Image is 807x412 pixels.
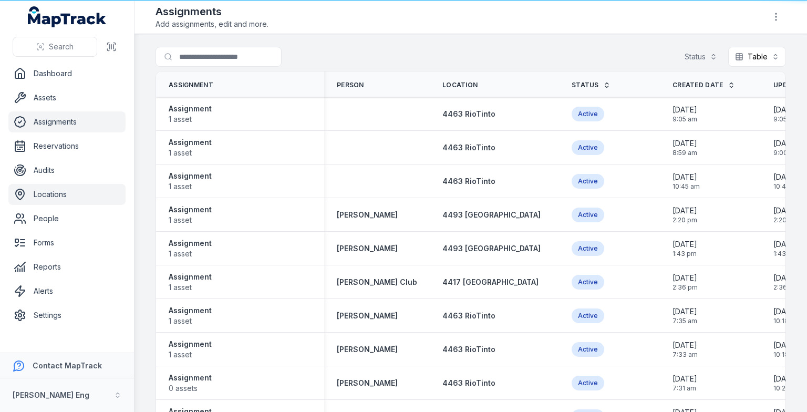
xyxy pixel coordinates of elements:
a: [PERSON_NAME] Club [337,277,417,287]
span: 4463 RioTinto [442,311,495,320]
strong: Assignment [169,204,212,215]
span: 1 asset [169,114,212,125]
time: 01/09/2025, 9:05:35 am [672,105,697,123]
strong: Assignment [169,137,212,148]
span: 2:20 pm [672,216,697,224]
span: 2:36 pm [672,283,698,292]
a: Assignment1 asset [169,171,212,192]
time: 31/07/2025, 7:35:40 am [672,306,697,325]
strong: [PERSON_NAME] [337,378,398,388]
span: [DATE] [672,340,698,351]
span: [DATE] [773,205,798,216]
span: 1 asset [169,181,212,192]
span: [DATE] [672,273,698,283]
span: [DATE] [773,340,800,351]
a: 4463 RioTinto [442,109,495,119]
time: 01/09/2025, 9:05:35 am [773,105,798,123]
span: 4463 RioTinto [442,378,495,387]
a: Status [572,81,611,89]
time: 31/07/2025, 7:33:55 am [672,340,698,359]
a: 4493 [GEOGRAPHIC_DATA] [442,243,541,254]
span: 8:59 am [672,149,697,157]
span: Add assignments, edit and more. [156,19,268,29]
time: 08/08/2025, 1:43:47 pm [672,239,697,258]
span: 4463 RioTinto [442,345,495,354]
span: [DATE] [672,306,697,317]
a: [PERSON_NAME] [337,344,398,355]
time: 13/08/2025, 10:45:06 am [773,172,801,191]
span: 10:18 am [773,317,800,325]
strong: Assignment [169,238,212,249]
a: Reservations [8,136,126,157]
a: 4493 [GEOGRAPHIC_DATA] [442,210,541,220]
a: Assignment1 asset [169,339,212,360]
span: 1:43 pm [672,250,697,258]
span: Search [49,42,74,52]
span: 10:45 am [672,182,700,191]
span: Assignment [169,81,213,89]
a: [PERSON_NAME] [337,243,398,254]
div: Active [572,107,604,121]
time: 01/09/2025, 9:00:04 am [773,138,799,157]
span: 1 asset [169,282,212,293]
time: 01/08/2025, 10:18:09 am [773,340,800,359]
span: 1 asset [169,316,212,326]
span: 10:18 am [773,351,800,359]
span: 1 asset [169,215,212,225]
strong: [PERSON_NAME] Eng [13,390,89,399]
div: Active [572,208,604,222]
strong: Assignment [169,272,212,282]
span: 0 assets [169,383,212,394]
div: Active [572,174,604,189]
time: 01/09/2025, 8:59:01 am [672,138,697,157]
a: 4417 [GEOGRAPHIC_DATA] [442,277,539,287]
span: 4493 [GEOGRAPHIC_DATA] [442,210,541,219]
span: [DATE] [672,138,697,149]
div: Active [572,275,604,290]
span: 4463 RioTinto [442,109,495,118]
span: 4463 RioTinto [442,143,495,152]
div: Active [572,241,604,256]
a: Assets [8,87,126,108]
a: Assignment1 asset [169,272,212,293]
strong: Assignment [169,305,212,316]
span: 9:00 am [773,149,799,157]
span: [DATE] [773,306,800,317]
span: [DATE] [773,105,798,115]
span: 4493 [GEOGRAPHIC_DATA] [442,244,541,253]
time: 01/08/2025, 10:29:30 am [773,374,801,393]
a: Created Date [672,81,735,89]
time: 13/08/2025, 10:45:06 am [672,172,700,191]
a: Alerts [8,281,126,302]
a: [PERSON_NAME] [337,311,398,321]
a: People [8,208,126,229]
span: 10:29 am [773,384,801,393]
a: Reports [8,256,126,277]
a: MapTrack [28,6,107,27]
strong: Contact MapTrack [33,361,102,370]
time: 08/08/2025, 1:43:47 pm [773,239,798,258]
h2: Assignments [156,4,268,19]
a: Assignment1 asset [169,204,212,225]
a: Forms [8,232,126,253]
a: 4463 RioTinto [442,378,495,388]
span: [DATE] [672,172,700,182]
span: 1:43 pm [773,250,798,258]
a: 4463 RioTinto [442,142,495,153]
a: Assignments [8,111,126,132]
time: 08/08/2025, 2:20:51 pm [773,205,798,224]
a: 4463 RioTinto [442,311,495,321]
strong: Assignment [169,171,212,181]
a: Assignment1 asset [169,305,212,326]
span: 4463 RioTinto [442,177,495,186]
a: [PERSON_NAME] [337,210,398,220]
a: Assignment1 asset [169,137,212,158]
button: Status [678,47,724,67]
a: 4463 RioTinto [442,344,495,355]
span: Person [337,81,364,89]
span: [DATE] [672,374,697,384]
